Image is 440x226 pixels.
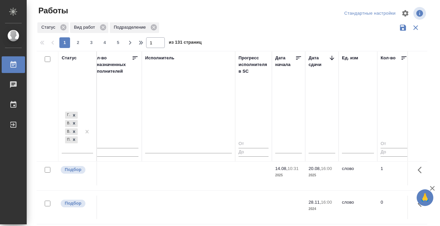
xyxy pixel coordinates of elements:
button: Здесь прячутся важные кнопки [414,162,430,178]
p: Вид работ [74,24,97,31]
td: 0 [88,196,142,219]
button: 🙏 [417,189,433,206]
input: До [92,148,138,156]
p: 16:00 [321,200,332,205]
div: Ед. изм [342,55,358,61]
div: Дата сдачи [309,55,329,68]
p: 10:31 [288,166,299,171]
input: От [239,140,269,148]
div: Можно подбирать исполнителей [60,199,93,208]
input: До [239,148,269,156]
span: из 131 страниц [169,38,201,48]
p: Подразделение [114,24,148,31]
td: 0 [88,162,142,185]
div: Готов к работе, В работе, В ожидании, Подбор [64,128,78,136]
input: От [381,140,407,148]
div: Вид работ [70,22,108,33]
div: Статус [37,22,69,33]
div: Готов к работе, В работе, В ожидании, Подбор [64,136,78,144]
div: Статус [62,55,77,61]
button: 5 [113,37,123,48]
p: 16:00 [321,166,332,171]
div: split button [343,8,397,19]
td: слово [339,162,377,185]
button: 3 [86,37,97,48]
td: слово [339,196,377,219]
div: Кол-во [381,55,396,61]
p: 2024 [309,206,335,212]
div: Готов к работе, В работе, В ожидании, Подбор [64,111,78,119]
div: Подразделение [110,22,159,33]
button: 2 [73,37,83,48]
p: 2025 [309,172,335,179]
td: 0 [377,196,411,219]
p: Подбор [65,166,81,173]
span: 4 [99,39,110,46]
div: Дата начала [275,55,295,68]
div: Готов к работе [65,112,70,119]
input: От [92,140,138,148]
div: В работе [65,120,70,127]
span: Настроить таблицу [397,5,413,21]
span: 🙏 [419,191,431,205]
div: Кол-во неназначенных исполнителей [92,55,132,75]
span: 2 [73,39,83,46]
span: Посмотреть информацию [413,7,427,20]
p: Статус [41,24,58,31]
div: Подбор [65,136,70,143]
p: 14.08, [275,166,288,171]
span: 3 [86,39,97,46]
div: Готов к работе, В работе, В ожидании, Подбор [64,119,78,128]
span: 5 [113,39,123,46]
p: Подбор [65,200,81,207]
p: 20.08, [309,166,321,171]
span: Работы [37,5,68,16]
p: 2025 [275,172,302,179]
p: 28.11, [309,200,321,205]
div: Исполнитель [145,55,174,61]
button: 4 [99,37,110,48]
div: Можно подбирать исполнителей [60,165,93,174]
div: В ожидании [65,128,70,135]
button: Сохранить фильтры [397,21,409,34]
td: 1 [377,162,411,185]
button: Сбросить фильтры [409,21,422,34]
button: Здесь прячутся важные кнопки [414,196,430,212]
div: Прогресс исполнителя в SC [239,55,269,75]
input: До [381,148,407,156]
